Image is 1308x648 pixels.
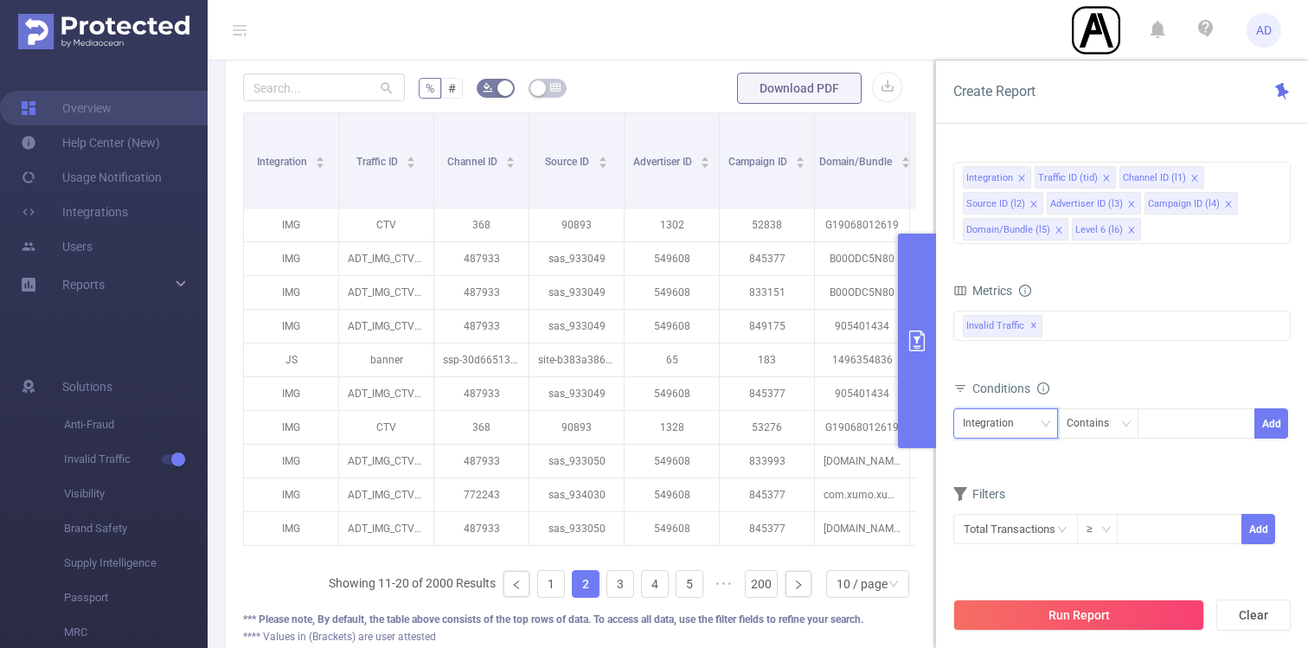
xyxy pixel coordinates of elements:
p: [DOMAIN_NAME] [815,512,909,545]
span: Conditions [972,382,1049,395]
p: ADT_IMG_CTV_Video [339,478,433,511]
li: 3 [606,570,634,598]
span: Integration [257,156,310,168]
i: icon: close [1029,200,1038,210]
p: 65 [625,343,719,376]
p: 772243 [910,478,1004,511]
p: G19068012619 [815,411,909,444]
li: Next Page [785,570,812,598]
p: 1302 [625,209,719,241]
i: icon: info-circle [1019,285,1031,297]
li: Integration [963,166,1031,189]
i: icon: bg-colors [483,82,493,93]
p: 1496354836 [815,343,909,376]
p: com.xumo.xumo [815,478,909,511]
p: 549608 [625,478,719,511]
p: IMG [244,445,338,478]
i: icon: down [1121,419,1132,431]
li: Campaign ID (l4) [1144,192,1238,215]
p: sas_933050 [529,445,624,478]
span: Channel ID [447,156,500,168]
div: Traffic ID (tid) [1038,167,1098,189]
span: Reports [62,278,105,292]
p: banner [339,343,433,376]
li: Domain/Bundle (l5) [963,218,1068,241]
i: icon: caret-up [506,154,516,159]
p: 487933 [434,377,529,410]
div: 10 / page [837,571,888,597]
div: Source ID (l2) [966,193,1025,215]
i: icon: caret-down [407,161,416,166]
div: Sort [795,154,805,164]
input: Search... [243,74,405,101]
p: ADT_IMG_CTV_Video [339,310,433,343]
span: Create Report [953,83,1035,99]
p: 56:[DOMAIN_NAME][URL] [910,209,1004,241]
span: Brand Safety [64,511,208,546]
li: Advertiser ID (l3) [1047,192,1141,215]
div: Domain/Bundle (l5) [966,219,1050,241]
p: 1328 [625,411,719,444]
div: Sort [901,154,911,164]
li: Source ID (l2) [963,192,1043,215]
div: **** Values in (Brackets) are user attested [243,629,916,645]
p: ADT_IMG_CTV_Video [339,242,433,275]
p: 368 [434,209,529,241]
p: IMG [244,276,338,309]
li: Showing 11-20 of 2000 Results [329,570,496,598]
p: 487933 [910,512,1004,545]
a: 2 [573,571,599,597]
span: Invalid Traffic [64,442,208,477]
span: Invalid Traffic [963,315,1042,337]
i: icon: close [1127,226,1136,236]
span: Metrics [953,284,1012,298]
p: G19068012619 [815,209,909,241]
p: CTV [339,209,433,241]
li: 200 [745,570,778,598]
i: icon: info-circle [1037,382,1049,395]
span: Solutions [62,369,112,404]
p: 772243 [434,478,529,511]
div: Advertiser ID (l3) [1050,193,1123,215]
li: 2 [572,570,599,598]
button: Run Report [953,600,1204,631]
p: [DOMAIN_NAME] [815,445,909,478]
p: 90893 [529,209,624,241]
span: Anti-Fraud [64,407,208,442]
i: icon: caret-up [796,154,805,159]
p: 90893 [529,411,624,444]
p: 845377 [720,478,814,511]
a: Integrations [21,195,128,229]
i: icon: caret-up [598,154,607,159]
i: icon: down [1041,419,1051,431]
div: Campaign ID (l4) [1148,193,1220,215]
li: Traffic ID (tid) [1035,166,1116,189]
p: sas_933049 [529,377,624,410]
p: 845377 [720,377,814,410]
i: icon: caret-up [316,154,325,159]
p: 905401434 [815,377,909,410]
a: Users [21,229,93,264]
div: ≥ [1087,515,1105,543]
p: IMG [244,411,338,444]
a: 1 [538,571,564,597]
p: 549608 [625,310,719,343]
p: ADT_IMG_CTV_Video [339,377,433,410]
div: *** Please note, By default, the table above consists of the top rows of data. To access all data... [243,612,916,627]
div: Sort [406,154,416,164]
button: Add [1254,408,1288,439]
p: 549608 [625,377,719,410]
a: Overview [21,91,112,125]
p: 53276 [720,411,814,444]
span: Visibility [64,477,208,511]
p: 549608 [625,276,719,309]
i: icon: caret-up [701,154,710,159]
div: Integration [963,409,1026,438]
li: 5 [676,570,703,598]
button: Download PDF [737,73,862,104]
span: AD [1256,13,1272,48]
i: icon: down [888,579,899,591]
div: Sort [700,154,710,164]
i: icon: close [1190,174,1199,184]
a: 4 [642,571,668,597]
